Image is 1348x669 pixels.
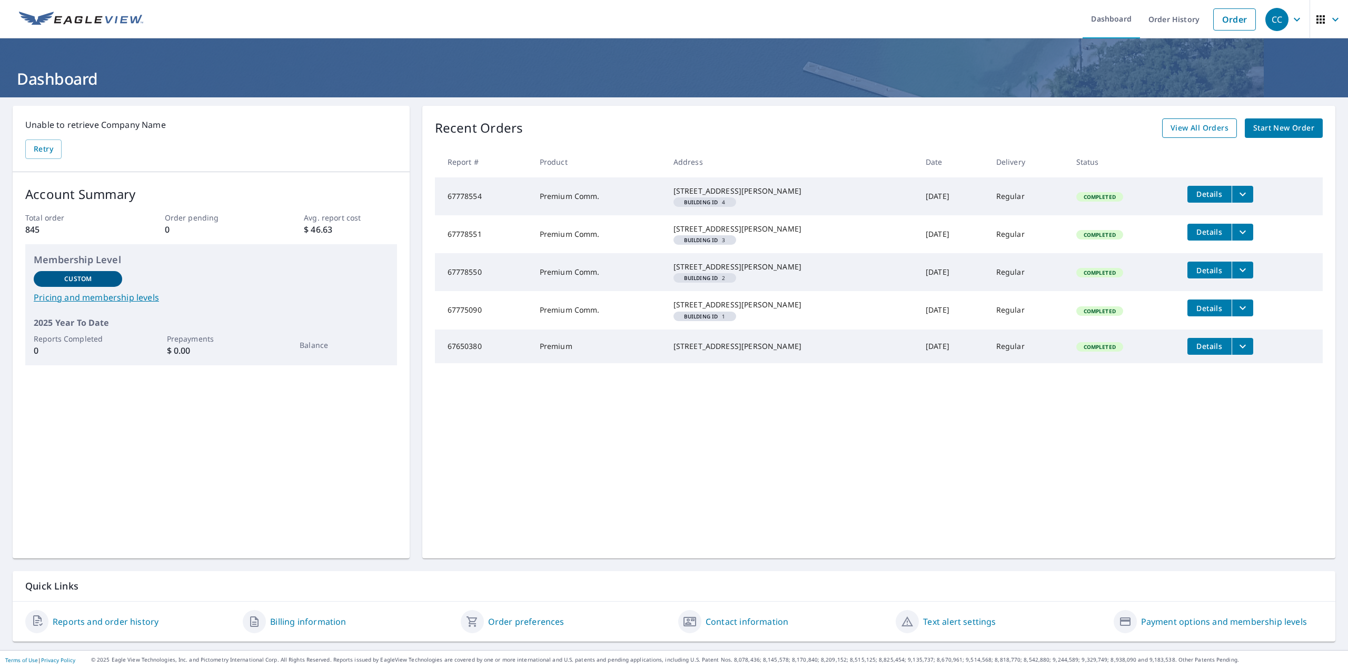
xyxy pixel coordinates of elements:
a: Privacy Policy [41,656,75,664]
a: Start New Order [1245,118,1323,138]
p: Unable to retrieve Company Name [25,118,397,131]
td: 67778550 [435,253,531,291]
span: Details [1194,189,1225,199]
td: Premium Comm. [531,291,665,329]
em: Building ID [684,199,718,205]
span: Completed [1077,193,1122,201]
span: View All Orders [1171,122,1228,135]
em: Building ID [684,275,718,281]
em: Building ID [684,314,718,319]
span: Retry [34,143,53,156]
a: Billing information [270,615,346,628]
td: Premium Comm. [531,215,665,253]
td: [DATE] [917,253,988,291]
td: 67778554 [435,177,531,215]
th: Address [665,146,917,177]
td: [DATE] [917,215,988,253]
p: Custom [64,274,92,284]
span: 3 [678,237,732,243]
a: Order preferences [488,615,564,628]
p: Total order [25,212,118,223]
td: Regular [988,177,1068,215]
td: 67650380 [435,329,531,363]
p: Recent Orders [435,118,523,138]
td: 67775090 [435,291,531,329]
span: Completed [1077,343,1122,351]
p: Reports Completed [34,333,122,344]
td: [DATE] [917,177,988,215]
td: Premium Comm. [531,253,665,291]
button: filesDropdownBtn-67778554 [1232,186,1253,203]
span: 2 [678,275,732,281]
span: Details [1194,303,1225,313]
td: [DATE] [917,329,988,363]
td: Regular [988,215,1068,253]
p: $ 46.63 [304,223,397,236]
p: 0 [34,344,122,357]
button: filesDropdownBtn-67778551 [1232,224,1253,241]
h1: Dashboard [13,68,1335,89]
th: Delivery [988,146,1068,177]
span: Details [1194,227,1225,237]
div: CC [1265,8,1288,31]
p: © 2025 Eagle View Technologies, Inc. and Pictometry International Corp. All Rights Reserved. Repo... [91,656,1343,664]
span: Completed [1077,307,1122,315]
td: [DATE] [917,291,988,329]
button: detailsBtn-67778551 [1187,224,1232,241]
p: $ 0.00 [167,344,255,357]
button: detailsBtn-67775090 [1187,299,1232,316]
p: Order pending [165,212,257,223]
td: Regular [988,253,1068,291]
a: Pricing and membership levels [34,291,389,304]
button: detailsBtn-67778550 [1187,262,1232,278]
a: Terms of Use [5,656,38,664]
button: Retry [25,139,62,159]
th: Status [1068,146,1179,177]
button: detailsBtn-67778554 [1187,186,1232,203]
th: Report # [435,146,531,177]
span: Completed [1077,269,1122,276]
div: [STREET_ADDRESS][PERSON_NAME] [673,186,909,196]
p: 0 [165,223,257,236]
button: filesDropdownBtn-67650380 [1232,338,1253,355]
td: Regular [988,329,1068,363]
em: Building ID [684,237,718,243]
a: Payment options and membership levels [1141,615,1307,628]
th: Date [917,146,988,177]
button: filesDropdownBtn-67778550 [1232,262,1253,278]
span: 4 [678,199,732,205]
span: 1 [678,314,732,319]
p: Prepayments [167,333,255,344]
a: Order [1213,8,1256,31]
p: Quick Links [25,580,1323,593]
div: [STREET_ADDRESS][PERSON_NAME] [673,341,909,352]
td: Premium Comm. [531,177,665,215]
span: Details [1194,265,1225,275]
p: | [5,657,75,663]
td: Regular [988,291,1068,329]
th: Product [531,146,665,177]
p: Account Summary [25,185,397,204]
div: [STREET_ADDRESS][PERSON_NAME] [673,262,909,272]
a: Text alert settings [923,615,996,628]
img: EV Logo [19,12,143,27]
p: Membership Level [34,253,389,267]
div: [STREET_ADDRESS][PERSON_NAME] [673,299,909,310]
button: filesDropdownBtn-67775090 [1232,299,1253,316]
span: Details [1194,341,1225,351]
span: Start New Order [1253,122,1314,135]
a: Reports and order history [53,615,158,628]
p: 845 [25,223,118,236]
p: 2025 Year To Date [34,316,389,329]
a: View All Orders [1162,118,1237,138]
div: [STREET_ADDRESS][PERSON_NAME] [673,224,909,234]
span: Completed [1077,231,1122,238]
p: Balance [300,340,388,351]
td: 67778551 [435,215,531,253]
a: Contact information [706,615,788,628]
td: Premium [531,329,665,363]
button: detailsBtn-67650380 [1187,338,1232,355]
p: Avg. report cost [304,212,397,223]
